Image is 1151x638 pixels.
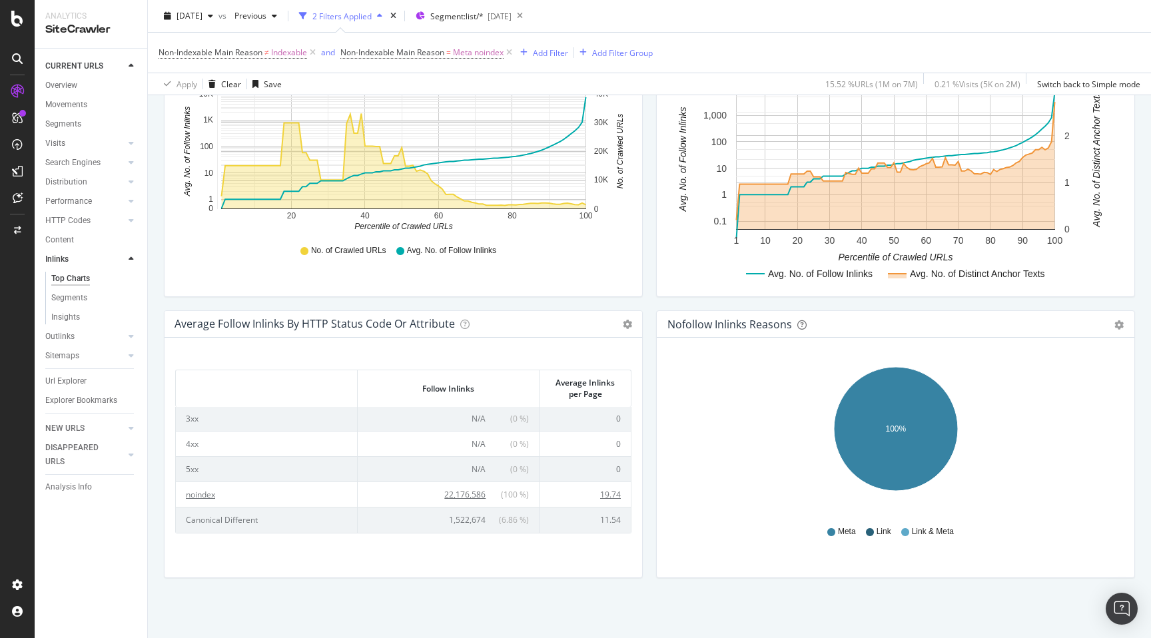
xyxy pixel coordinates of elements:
[489,413,529,424] span: ( 0 % )
[229,5,282,27] button: Previous
[45,422,125,436] a: NEW URLS
[45,349,125,363] a: Sitemaps
[45,480,138,494] a: Analysis Info
[294,5,388,27] button: 2 Filters Applied
[488,11,512,22] div: [DATE]
[886,424,907,434] text: 100%
[176,406,358,431] td: 3xx
[734,235,739,246] text: 1
[45,79,138,93] a: Overview
[540,370,631,406] th: Average Inlinks per Page
[594,176,608,185] text: 10K
[45,441,125,469] a: DISAPPEARED URLS
[45,441,113,469] div: DISAPPEARED URLS
[45,233,138,247] a: Content
[410,5,512,27] button: Segment:list/*[DATE]
[45,214,125,228] a: HTTP Codes
[877,526,891,537] span: Link
[1047,235,1063,246] text: 100
[430,11,484,22] span: Segment: list/*
[159,5,218,27] button: [DATE]
[45,22,137,37] div: SiteCrawler
[354,222,452,231] text: Percentile of Crawled URLs
[45,175,87,189] div: Distribution
[45,156,101,170] div: Search Engines
[51,272,138,286] a: Top Charts
[592,47,653,58] div: Add Filter Group
[45,214,91,228] div: HTTP Codes
[358,370,540,406] th: Follow Inlinks
[311,245,386,256] span: No. of Crawled URLs
[472,464,486,475] span: N/A
[45,117,138,131] a: Segments
[45,59,125,73] a: CURRENT URLS
[1032,73,1140,95] button: Switch back to Simple mode
[1064,131,1070,141] text: 2
[579,211,592,220] text: 100
[51,291,87,305] div: Segments
[271,43,307,62] span: Indexable
[594,147,608,156] text: 20K
[1037,78,1140,89] div: Switch back to Simple mode
[204,168,214,178] text: 10
[721,190,727,200] text: 1
[45,11,137,22] div: Analytics
[825,78,918,89] div: 15.52 % URLs ( 1M on 7M )
[45,137,125,151] a: Visits
[472,438,486,450] span: N/A
[200,142,213,151] text: 100
[175,78,631,232] svg: A chart.
[45,252,69,266] div: Inlinks
[1017,235,1028,246] text: 90
[889,235,899,246] text: 50
[51,310,138,324] a: Insights
[472,413,486,424] span: N/A
[159,47,262,58] span: Non-Indexable Main Reason
[264,78,282,89] div: Save
[45,194,92,208] div: Performance
[183,107,192,197] text: Avg. No. of Follow Inlinks
[45,480,92,494] div: Analysis Info
[857,235,867,246] text: 40
[540,406,631,431] td: 0
[247,73,282,95] button: Save
[446,47,451,58] span: =
[667,78,1124,286] div: A chart.
[760,235,771,246] text: 10
[1106,593,1138,625] div: Open Intercom Messenger
[489,489,529,500] span: ( 100 % )
[264,47,269,58] span: ≠
[51,291,138,305] a: Segments
[45,79,77,93] div: Overview
[935,78,1020,89] div: 0.21 % Visits ( 5K on 2M )
[540,481,631,507] td: 19.74
[1114,320,1124,330] div: gear
[45,252,125,266] a: Inlinks
[615,114,625,189] text: No. of Crawled URLs
[51,272,90,286] div: Top Charts
[489,514,529,525] span: ( 6.86 % )
[45,194,125,208] a: Performance
[203,73,241,95] button: Clear
[667,359,1124,513] svg: A chart.
[45,98,87,112] div: Movements
[540,431,631,456] td: 0
[360,211,370,220] text: 40
[340,47,444,58] span: Non-Indexable Main Reason
[1091,92,1102,228] text: Avg. No. of Distinct Anchor Texts
[45,349,79,363] div: Sitemaps
[515,45,568,61] button: Add Filter
[912,526,954,537] span: Link & Meta
[489,438,529,450] span: ( 0 % )
[714,216,727,226] text: 0.1
[388,9,399,23] div: times
[449,514,486,525] span: 1,522,674
[434,211,444,220] text: 60
[45,422,85,436] div: NEW URLS
[45,117,81,131] div: Segments
[45,175,125,189] a: Distribution
[825,235,835,246] text: 30
[623,320,632,329] i: Options
[768,268,873,279] text: Avg. No. of Follow Inlinks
